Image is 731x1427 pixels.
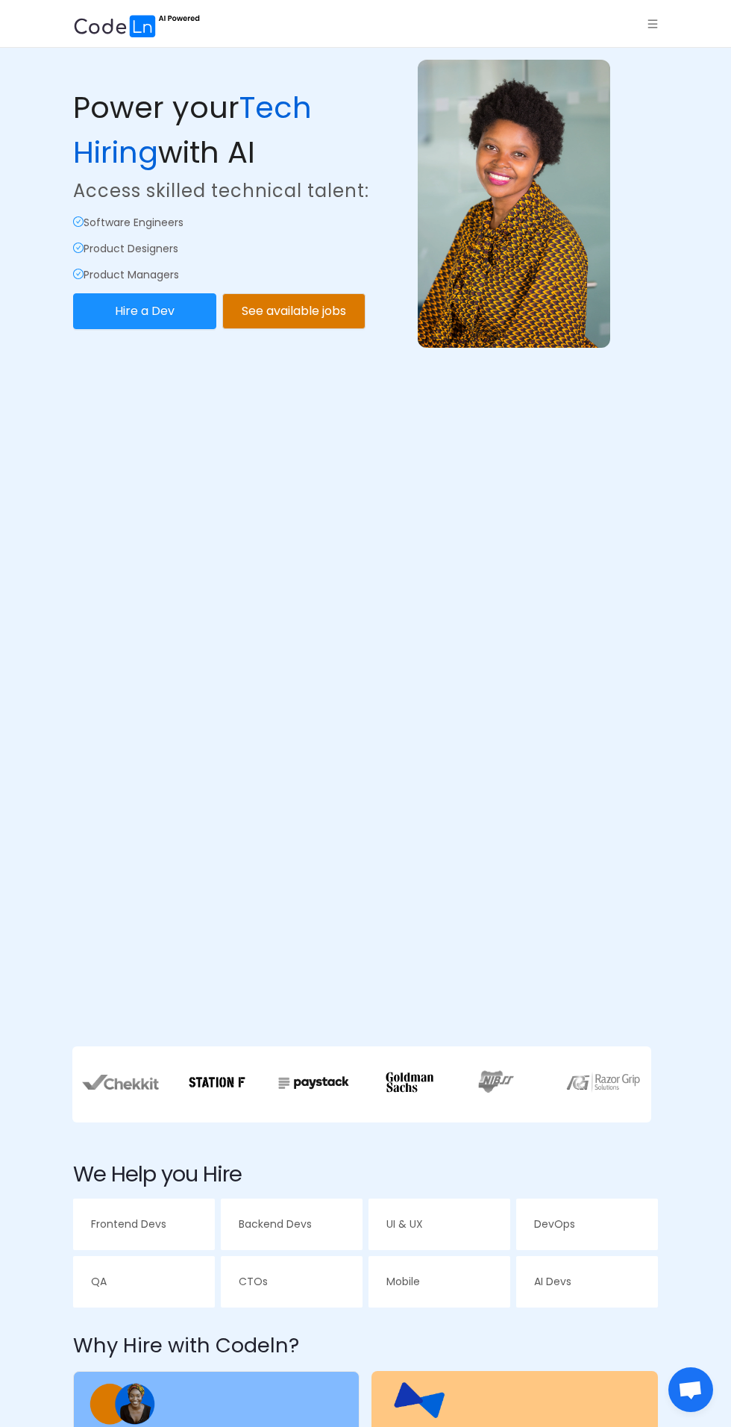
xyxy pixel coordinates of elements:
img: stationf.7781c04a.png [188,1066,246,1098]
button: Hire a Dev [73,293,216,329]
p: Product Designers [73,241,412,257]
a: Frontend Devs [73,1199,215,1250]
span: AI Devs [534,1274,571,1289]
h2: Why Hire with Codeln? [73,1331,658,1361]
img: example [371,1371,457,1424]
i: icon: menu [647,19,658,29]
a: Backend Devs [221,1199,363,1250]
i: icon: check-circle [73,269,84,279]
i: icon: check-circle [73,243,84,253]
img: goldman.0b538e24.svg [386,1072,434,1093]
i: icon: check-circle [73,216,84,227]
img: example [418,60,610,348]
a: DevOps [516,1199,658,1250]
p: Product Managers [73,267,412,283]
img: nibss.883cf671.png [473,1066,541,1098]
span: Frontend Devs [91,1217,166,1231]
img: chekkit.0bccf985.webp [82,1075,159,1090]
a: Mobile [368,1256,510,1308]
span: Tech Hiring [73,87,312,173]
a: CTOs [221,1256,363,1308]
img: ai.87e98a1d.svg [73,13,200,37]
span: Backend Devs [239,1217,312,1231]
span: CTOs [239,1274,268,1289]
p: Access skilled technical talent: [73,178,412,204]
span: Mobile [386,1274,420,1289]
img: razor.decf57ec.webp [565,1072,641,1093]
span: QA [91,1274,107,1289]
div: Open chat [668,1367,713,1412]
h2: We Help you Hire [73,1161,658,1187]
a: UI & UX [368,1199,510,1250]
img: Paystack.7c8f16c5.webp [275,1064,352,1100]
span: DevOps [534,1217,575,1231]
button: See available jobs [222,293,365,329]
a: QA [73,1256,215,1308]
p: Power your with AI [73,85,412,175]
span: UI & UX [386,1217,423,1231]
a: AI Devs [516,1256,658,1308]
img: example [74,1372,160,1427]
p: Software Engineers [73,215,412,231]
